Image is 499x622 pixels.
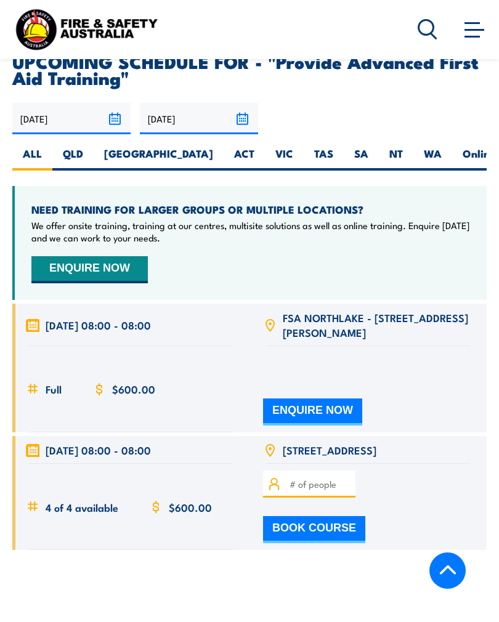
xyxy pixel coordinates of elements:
[46,443,151,457] span: [DATE] 08:00 - 08:00
[12,147,52,171] label: ALL
[290,477,351,491] input: # of people
[140,103,258,134] input: To date
[46,500,118,514] span: 4 of 4 available
[304,147,344,171] label: TAS
[263,398,362,426] button: ENQUIRE NOW
[265,147,304,171] label: VIC
[379,147,413,171] label: NT
[283,310,473,339] span: FSA NORTHLAKE - [STREET_ADDRESS][PERSON_NAME]
[224,147,265,171] label: ACT
[46,382,62,396] span: Full
[169,500,212,514] span: $600.00
[46,318,151,332] span: [DATE] 08:00 - 08:00
[12,53,487,85] h2: UPCOMING SCHEDULE FOR - "Provide Advanced First Aid Training"
[52,147,94,171] label: QLD
[31,219,470,244] p: We offer onsite training, training at our centres, multisite solutions as well as online training...
[413,147,452,171] label: WA
[283,443,376,457] span: [STREET_ADDRESS]
[31,256,148,283] button: ENQUIRE NOW
[31,203,470,216] h4: NEED TRAINING FOR LARGER GROUPS OR MULTIPLE LOCATIONS?
[112,382,155,396] span: $600.00
[94,147,224,171] label: [GEOGRAPHIC_DATA]
[344,147,379,171] label: SA
[12,103,131,134] input: From date
[263,516,365,543] button: BOOK COURSE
